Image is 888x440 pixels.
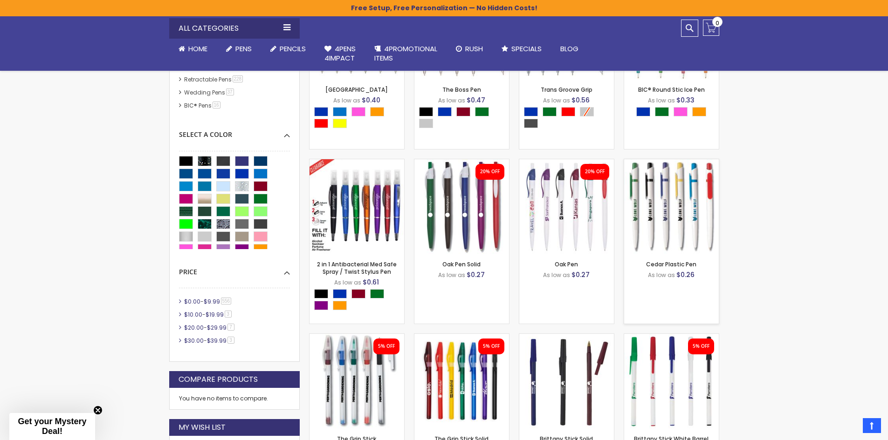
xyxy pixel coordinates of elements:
span: Get your Mystery Deal! [18,417,86,436]
a: [GEOGRAPHIC_DATA] [325,86,388,94]
div: Green [475,107,489,116]
div: Orange [370,107,384,116]
span: Home [188,44,207,54]
div: Blue [438,107,452,116]
span: 37 [226,88,234,95]
a: $10.00-$19.993 [182,311,235,318]
a: $0.00-$9.99556 [182,298,235,305]
div: Green [543,107,557,116]
a: Brittany Stick White Barrel [624,333,719,341]
span: As low as [438,271,465,279]
div: Red [561,107,575,116]
div: 20% OFF [585,169,605,175]
img: Brittany Stick White Barrel [624,334,719,428]
span: $0.27 [467,270,485,279]
div: Green [655,107,669,116]
span: 556 [221,298,232,305]
span: 7 [227,324,234,331]
div: Select A Color [419,107,509,130]
img: Brittany Stick Solid [519,334,614,428]
a: Wedding Pens37 [182,88,237,96]
div: Green [370,289,384,298]
div: Select A Color [524,107,614,130]
span: As low as [648,271,675,279]
div: Yellow [333,119,347,128]
a: Retractable Pens228 [182,75,247,83]
a: Top [863,418,881,433]
strong: Compare Products [179,374,258,385]
a: $30.00-$39.993 [182,337,238,345]
img: Cedar Plastic Pen [624,159,719,254]
div: 5% OFF [483,343,500,350]
div: Select A Color [314,107,404,130]
span: $0.27 [571,270,590,279]
span: 0 [716,19,719,27]
span: $0.00 [184,298,200,305]
span: $20.00 [184,324,204,332]
a: 2 in 1 Antibacterial Med Safe Spray / Twist Stylus Pen [310,159,404,167]
span: Pencils [280,44,306,54]
div: Silver [419,119,433,128]
span: 3 [227,337,234,344]
div: Blue [314,107,328,116]
span: Specials [511,44,542,54]
span: As low as [648,96,675,104]
div: Red [314,119,328,128]
img: Oak Pen [519,159,614,254]
span: $0.61 [363,278,379,287]
div: 5% OFF [378,343,395,350]
img: The Grip Stick Solid [414,334,509,428]
div: Blue [333,289,347,298]
div: Get your Mystery Deal!Close teaser [9,413,95,440]
a: 4Pens4impact [315,39,365,69]
a: Blog [551,39,588,59]
span: 228 [233,75,243,82]
img: Oak Pen Solid [414,159,509,254]
div: Pink [674,107,688,116]
a: BIC® Round Stic Ice Pen [638,86,705,94]
div: 5% OFF [693,343,709,350]
div: Pink [351,107,365,116]
span: $0.40 [362,95,380,105]
a: Oak Pen [555,260,578,268]
span: Pens [235,44,252,54]
div: Purple [314,301,328,310]
a: 2 in 1 Antibacterial Med Safe Spray / Twist Stylus Pen [317,260,397,276]
span: 4Pens 4impact [324,44,356,63]
a: The Grip Stick Solid [414,333,509,341]
a: BIC® Pens16 [182,102,224,109]
span: As low as [333,96,360,104]
img: The Grip Stick [310,334,404,428]
span: As low as [334,278,361,286]
a: Oak Pen [519,159,614,167]
span: $0.26 [676,270,695,279]
span: 3 [225,311,232,318]
div: Blue [524,107,538,116]
a: Cedar Plastic Pen [646,260,696,268]
div: All Categories [169,18,300,39]
strong: My Wish List [179,422,226,433]
span: 16 [213,102,220,108]
a: The Boss Pen [442,86,481,94]
a: The Grip Stick [310,333,404,341]
a: Rush [447,39,492,59]
span: 4PROMOTIONAL ITEMS [374,44,437,63]
div: Burgundy [351,289,365,298]
span: Rush [465,44,483,54]
img: 2 in 1 Antibacterial Med Safe Spray / Twist Stylus Pen [310,159,404,254]
a: Trans Groove Grip [541,86,592,94]
div: Black [419,107,433,116]
span: $0.56 [571,95,590,105]
div: Black [314,289,328,298]
span: As low as [438,96,465,104]
div: Price [179,261,290,277]
a: Oak Pen Solid [414,159,509,167]
div: Select A Color [636,107,711,119]
a: 0 [703,20,719,36]
span: As low as [543,96,570,104]
a: Specials [492,39,551,59]
button: Close teaser [93,406,103,415]
a: Brittany Stick Solid [519,333,614,341]
a: $20.00-$29.997 [182,324,238,332]
span: As low as [543,271,570,279]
